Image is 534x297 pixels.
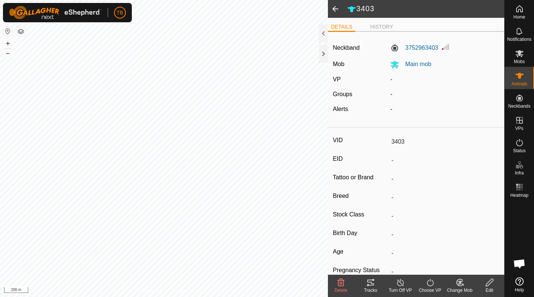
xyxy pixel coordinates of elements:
label: Breed [333,191,388,201]
span: Status [513,148,525,153]
span: Main mob [399,61,431,67]
li: DETAILS [328,23,355,32]
img: Signal strength [441,42,450,51]
div: - [387,105,502,114]
img: Gallagher Logo [9,6,102,19]
div: - [387,90,502,99]
label: VP [333,76,341,82]
label: Age [333,247,388,257]
app-display-virtual-paddock-transition: - [390,76,392,82]
div: Choose VP [415,287,445,294]
label: Pregnancy Status [333,265,388,275]
span: Neckbands [508,104,530,108]
label: Stock Class [333,210,388,219]
label: EID [333,154,388,164]
span: TB [117,9,123,17]
span: Mobs [514,59,525,64]
button: Reset Map [3,27,12,36]
span: VPs [515,126,523,131]
label: Groups [333,91,352,97]
a: Privacy Policy [135,287,163,294]
a: Contact Us [171,287,193,294]
label: Birth Day [333,228,388,238]
div: Edit [475,287,504,294]
button: Map Layers [16,27,25,36]
span: Delete [335,288,348,293]
span: Heatmap [510,193,528,198]
label: Tattoo or Brand [333,173,388,182]
div: Change Mob [445,287,475,294]
div: Open chat [508,252,531,275]
span: Notifications [507,37,531,42]
label: Mob [333,61,344,67]
div: Turn Off VP [385,287,415,294]
label: 3752963403 [390,43,438,52]
h2: 3403 [347,4,504,14]
span: Animals [511,82,527,86]
span: Home [513,15,525,19]
label: VID [333,136,388,145]
a: Help [505,274,534,295]
div: Tracks [356,287,385,294]
span: Infra [515,171,524,175]
button: + [3,39,12,48]
button: – [3,49,12,58]
label: Neckband [333,43,359,52]
label: Alerts [333,106,348,112]
li: HISTORY [367,23,396,31]
span: Help [515,288,524,292]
